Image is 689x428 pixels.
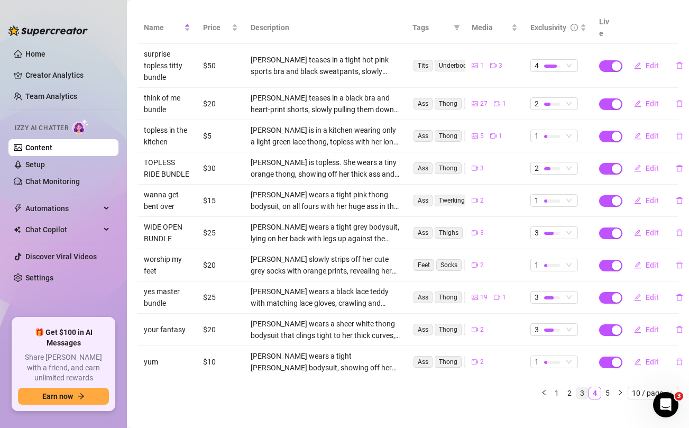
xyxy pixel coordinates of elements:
span: video-camera [472,326,478,333]
span: edit [634,294,641,301]
span: Thong [435,292,462,303]
span: right [617,389,623,396]
a: Team Analytics [25,92,77,101]
div: [PERSON_NAME] teases in a black bra and heart-print shorts, slowly pulling them down to reveal a ... [251,92,400,115]
li: Next Page [614,387,627,399]
a: 2 [564,387,575,399]
span: Thong [435,356,462,368]
span: Izzy AI Chatter [15,123,68,133]
td: $20 [197,88,244,120]
td: yes master bundle [137,281,197,314]
button: Edit [626,289,667,306]
span: Price [203,22,229,33]
span: Edit [646,196,659,205]
span: 3 [480,163,484,174]
td: $10 [197,346,244,378]
span: Tits [414,60,433,71]
span: video-camera [490,62,497,69]
span: picture [472,101,478,107]
th: Description [244,12,407,44]
a: Content [25,143,52,152]
span: Twerking [464,162,498,174]
img: AI Chatter [72,119,89,134]
td: worship my feet [137,249,197,281]
th: Tags [406,12,465,44]
span: 10 / page [632,387,674,399]
span: 1 [535,195,539,206]
td: topless in the kitchen [137,120,197,152]
span: edit [634,197,641,204]
iframe: Intercom live chat [653,392,678,417]
span: Twerking [464,356,498,368]
span: video-camera [494,294,500,300]
div: [PERSON_NAME] wears a tight [PERSON_NAME] bodysuit, showing off her huge round ass in multiple be... [251,350,400,374]
button: Edit [626,192,667,209]
span: 3 [535,324,539,335]
a: 1 [551,387,563,399]
span: 3 [675,392,683,400]
span: filter [454,24,460,31]
button: right [614,387,627,399]
li: 3 [576,387,589,399]
li: 2 [563,387,576,399]
span: delete [676,62,683,69]
span: Ass [414,195,433,206]
button: Edit [626,57,667,74]
td: TOPLESS RIDE BUNDLE [137,152,197,185]
button: Edit [626,353,667,370]
td: yum [137,346,197,378]
span: picture [472,133,478,139]
td: WIDE OPEN BUNDLE [137,217,197,249]
button: left [538,387,550,399]
span: Edit [646,325,659,334]
span: Ass [414,130,433,142]
span: Sheer [464,324,488,335]
button: Edit [626,160,667,177]
span: Thong [435,162,462,174]
li: Previous Page [538,387,550,399]
span: Edit [646,358,659,366]
div: [PERSON_NAME] teases in a tight hot pink sports bra and black sweatpants, slowly lifting her top ... [251,54,400,77]
span: picture [472,294,478,300]
span: Edit [646,261,659,269]
span: video-camera [490,133,497,139]
span: Ass [414,292,433,303]
span: Thong [435,324,462,335]
a: Chat Monitoring [25,177,80,186]
td: $25 [197,281,244,314]
span: Ass [414,162,433,174]
img: logo-BBDzfeDw.svg [8,25,88,36]
td: surprise topless titty bundle [137,44,197,88]
th: Live [593,12,619,44]
td: wanna get bent over [137,185,197,217]
span: 4 [535,60,539,71]
span: 5 [480,131,484,141]
span: edit [634,261,641,269]
span: video-camera [472,359,478,365]
span: edit [634,229,641,236]
a: Creator Analytics [25,67,110,84]
span: Feet [414,259,434,271]
button: Edit [626,257,667,274]
span: delete [676,326,683,333]
span: 3 [535,227,539,239]
a: 4 [589,387,601,399]
span: delete [676,197,683,204]
span: Thong [435,98,462,110]
span: video-camera [472,230,478,236]
span: edit [634,132,641,140]
th: Name [137,12,197,44]
span: Chat Copilot [25,221,100,238]
td: $15 [197,185,244,217]
span: edit [634,62,641,69]
span: Earn now [42,392,73,400]
span: delete [676,229,683,236]
span: Tags [412,22,449,33]
div: [PERSON_NAME] wears a sheer white thong bodysuit that clings tight to her thick curves, showing o... [251,318,400,341]
div: [PERSON_NAME] slowly strips off her cute grey socks with orange prints, revealing her bare feet. ... [251,253,400,277]
span: Ass [414,324,433,335]
div: [PERSON_NAME] wears a tight pink thong bodysuit, on all fours with her huge ass in the air, twerk... [251,189,400,212]
span: 2 [480,325,484,335]
button: Edit [626,95,667,112]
